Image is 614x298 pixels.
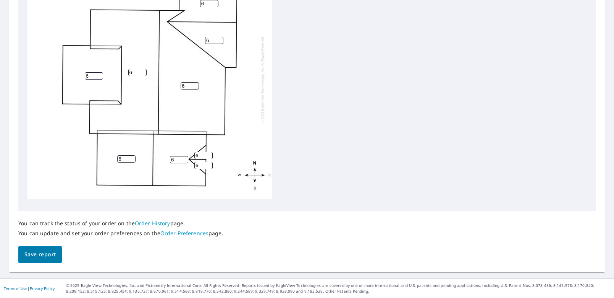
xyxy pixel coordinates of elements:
a: Privacy Policy [30,286,55,291]
span: Save report [24,250,56,259]
p: | [4,286,55,291]
p: © 2025 Eagle View Technologies, Inc. and Pictometry International Corp. All Rights Reserved. Repo... [66,283,610,294]
a: Order History [135,220,170,227]
p: You can track the status of your order on the page. [18,220,223,227]
a: Order Preferences [160,230,208,237]
p: You can update and set your order preferences on the page. [18,230,223,237]
a: Terms of Use [4,286,27,291]
button: Save report [18,246,62,263]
